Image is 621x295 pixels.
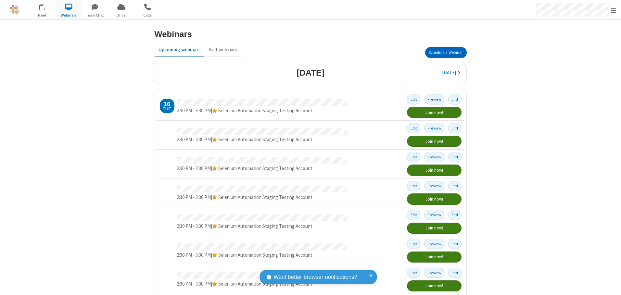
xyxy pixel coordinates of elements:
button: Past webinars [205,43,241,56]
button: Edit [407,152,420,162]
button: Edit [407,181,420,191]
span: Selenium Automation Staging Testing Account [218,281,312,287]
button: Join now! [407,252,461,263]
button: Edit [407,239,420,249]
span: 2:30 PM - 3:30 PM [177,194,211,200]
span: Selenium Automation Staging Testing Account [218,165,312,171]
img: QA Selenium DO NOT DELETE OR CHANGE [10,5,19,15]
button: [DATE] [438,67,464,79]
div: | [177,252,347,259]
span: Selenium Automation Staging Testing Account [218,107,312,114]
button: End [448,123,462,133]
span: [DATE] [442,69,456,76]
span: Selenium Automation Staging Testing Account [218,252,312,258]
button: Preview [424,181,445,191]
h3: Webinars [155,30,192,39]
div: | [177,136,347,143]
button: Edit [407,210,420,220]
span: Calls [135,12,160,18]
button: Schedule a Webinar [425,47,467,58]
button: Preview [424,152,445,162]
button: Preview [424,123,445,133]
span: 2:30 PM - 3:30 PM [177,165,211,171]
div: Tuesday, September 16, 2025 2:30 PM [160,99,174,113]
button: Preview [424,210,445,220]
button: Preview [424,94,445,104]
button: Join now! [407,280,461,291]
span: Selenium Automation Staging Testing Account [218,194,312,200]
button: Join now! [407,107,461,118]
div: | [177,194,347,201]
div: | [177,223,347,230]
button: Edit [407,123,420,133]
div: | [177,165,347,172]
div: Tue [163,107,171,111]
span: 2:30 PM - 3:30 PM [177,223,211,229]
span: 2:30 PM - 3:30 PM [177,136,211,142]
span: Drive [109,12,133,18]
button: Join now! [407,165,461,176]
h3: [DATE] [297,68,324,77]
button: End [448,239,462,249]
button: Edit [407,94,420,104]
span: Selenium Automation Staging Testing Account [218,136,312,142]
button: End [448,210,462,220]
button: End [448,152,462,162]
button: Join now! [407,193,461,204]
span: 2:30 PM - 3:30 PM [177,252,211,258]
button: Join now! [407,223,461,234]
span: Meet [30,12,55,18]
span: Selenium Automation Staging Testing Account [218,223,312,229]
button: Preview [424,268,445,278]
button: End [448,181,462,191]
button: Preview [424,239,445,249]
span: Webinars [57,12,81,18]
span: Team Chat [83,12,107,18]
span: 2:30 PM - 3:30 PM [177,281,211,287]
button: Edit [407,268,420,278]
span: Want better browser notifications? [273,273,357,281]
button: Upcoming webinars [155,43,205,56]
span: 2:30 PM - 3:30 PM [177,107,211,114]
div: | [177,107,347,115]
button: End [448,268,462,278]
button: End [448,94,462,104]
div: | [177,280,347,288]
div: 10 [43,4,49,8]
div: 16 [163,101,170,107]
button: Join now! [407,136,461,147]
